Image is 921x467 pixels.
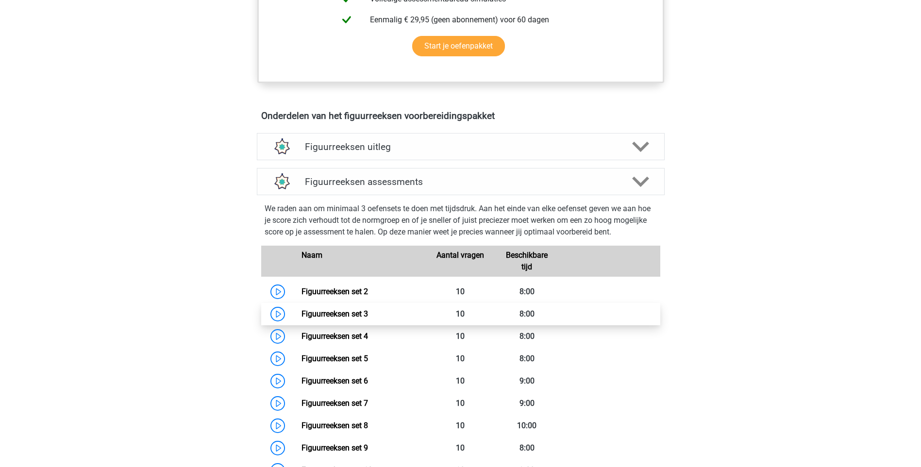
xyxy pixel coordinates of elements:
a: assessments Figuurreeksen assessments [253,168,669,195]
img: figuurreeksen uitleg [269,134,294,159]
img: figuurreeksen assessments [269,169,294,194]
h4: Figuurreeksen uitleg [305,141,617,152]
a: Figuurreeksen set 3 [301,309,368,318]
a: uitleg Figuurreeksen uitleg [253,133,669,160]
div: Aantal vragen [427,250,494,273]
a: Figuurreeksen set 6 [301,376,368,385]
div: Naam [294,250,427,273]
div: Beschikbare tijd [494,250,560,273]
a: Figuurreeksen set 2 [301,287,368,296]
p: We raden aan om minimaal 3 oefensets te doen met tijdsdruk. Aan het einde van elke oefenset geven... [265,203,657,238]
a: Start je oefenpakket [412,36,505,56]
h4: Figuurreeksen assessments [305,176,617,187]
a: Figuurreeksen set 9 [301,443,368,452]
a: Figuurreeksen set 5 [301,354,368,363]
a: Figuurreeksen set 4 [301,332,368,341]
h4: Onderdelen van het figuurreeksen voorbereidingspakket [261,110,660,121]
a: Figuurreeksen set 7 [301,399,368,408]
a: Figuurreeksen set 8 [301,421,368,430]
